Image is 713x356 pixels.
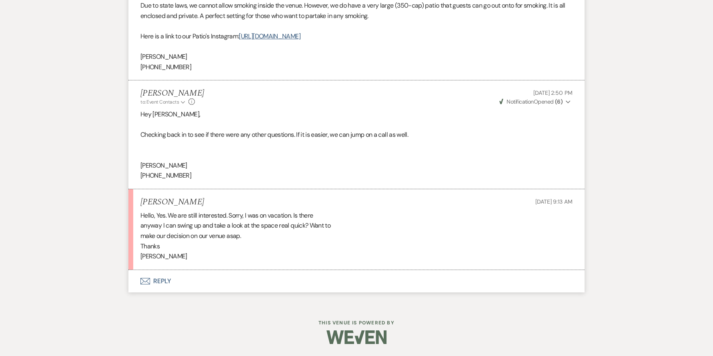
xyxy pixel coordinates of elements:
button: to: Event Contacts [140,98,186,106]
p: Here is a link to our Patio's Instagram: [140,31,573,42]
p: [PERSON_NAME] [140,160,573,171]
a: [URL][DOMAIN_NAME] [239,32,300,40]
span: Notification [507,98,533,105]
strong: ( 6 ) [555,98,563,105]
p: Hey [PERSON_NAME], [140,109,573,120]
div: Hello, Yes. We are still interested. Sorry, I was on vacation. Is there anyway I can swing up and... [140,210,573,262]
p: Due to state laws, we cannot allow smoking inside the venue. However, we do have a very large (35... [140,0,573,21]
h5: [PERSON_NAME] [140,88,204,98]
span: [DATE] 2:50 PM [533,89,573,96]
span: Opened [499,98,563,105]
p: [PHONE_NUMBER] [140,170,573,181]
span: to: Event Contacts [140,99,179,105]
p: Checking back in to see if there were any other questions. If it is easier, we can jump on a call... [140,130,573,140]
button: NotificationOpened (6) [498,98,573,106]
span: [DATE] 9:13 AM [535,198,573,205]
p: [PERSON_NAME] [140,52,573,62]
h5: [PERSON_NAME] [140,197,204,207]
button: Reply [128,270,585,292]
p: [PHONE_NUMBER] [140,62,573,72]
img: Weven Logo [326,323,387,351]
